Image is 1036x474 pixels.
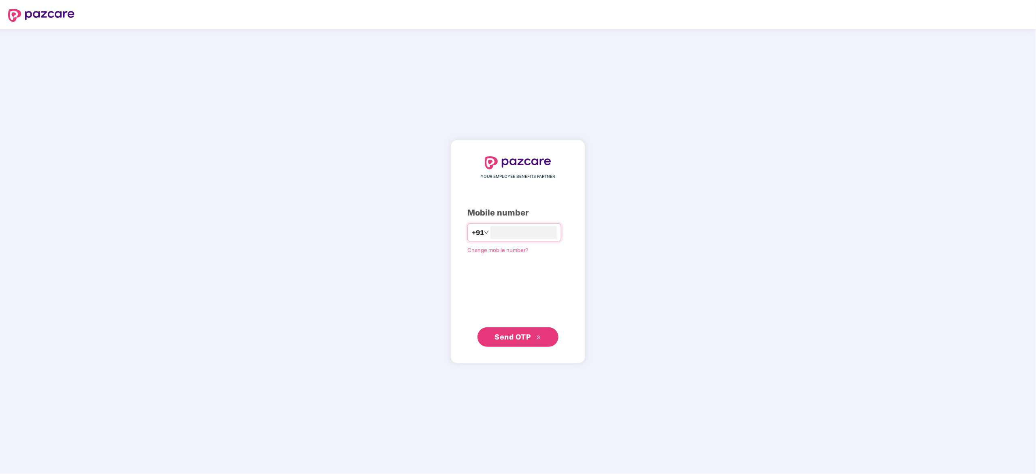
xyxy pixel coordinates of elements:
span: down [484,230,489,235]
img: logo [485,156,551,169]
span: YOUR EMPLOYEE BENEFITS PARTNER [481,173,555,180]
span: Send OTP [495,333,531,341]
a: Change mobile number? [467,247,529,253]
img: logo [8,9,75,22]
div: Mobile number [467,207,569,219]
span: double-right [536,335,541,340]
span: +91 [472,228,484,238]
button: Send OTPdouble-right [477,327,559,347]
